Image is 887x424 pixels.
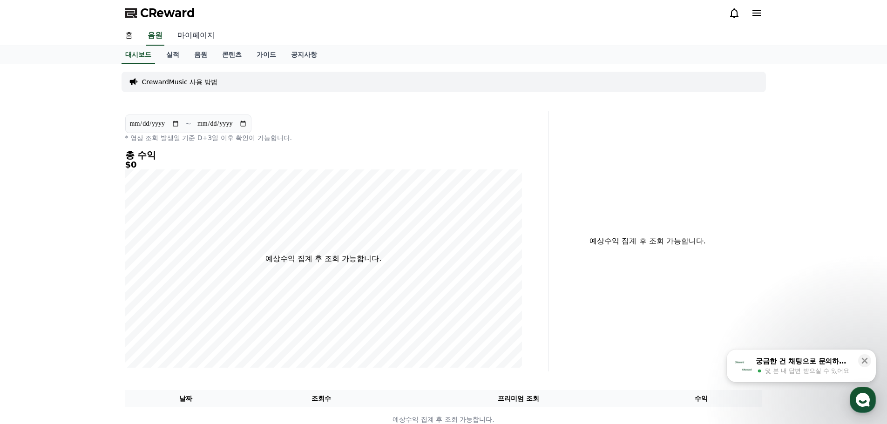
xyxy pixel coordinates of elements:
[265,253,381,264] p: 예상수익 집계 후 조회 가능합니다.
[61,295,120,318] a: 대화
[3,295,61,318] a: 홈
[556,236,740,247] p: 예상수익 집계 후 조회 가능합니다.
[140,6,195,20] span: CReward
[118,26,140,46] a: 홈
[125,390,247,407] th: 날짜
[170,26,222,46] a: 마이페이지
[159,46,187,64] a: 실적
[120,295,179,318] a: 설정
[185,118,191,129] p: ~
[142,77,218,87] a: CrewardMusic 사용 방법
[85,310,96,317] span: 대화
[284,46,325,64] a: 공지사항
[125,133,522,142] p: * 영상 조회 발생일 기준 D+3일 이후 확인이 가능합니다.
[396,390,641,407] th: 프리미엄 조회
[122,46,155,64] a: 대시보드
[29,309,35,316] span: 홈
[125,150,522,160] h4: 총 수익
[641,390,762,407] th: 수익
[144,309,155,316] span: 설정
[246,390,396,407] th: 조회수
[249,46,284,64] a: 가이드
[125,6,195,20] a: CReward
[125,160,522,169] h5: $0
[187,46,215,64] a: 음원
[215,46,249,64] a: 콘텐츠
[146,26,164,46] a: 음원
